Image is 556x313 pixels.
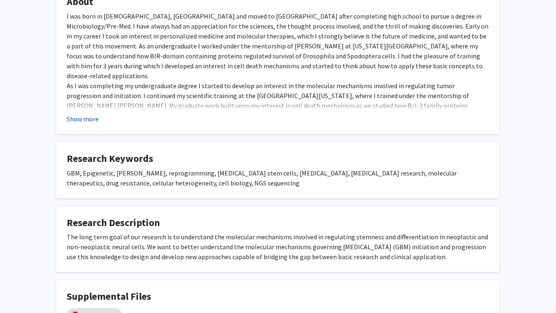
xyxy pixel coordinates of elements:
h4: Supplemental Files [67,291,489,303]
h4: Research Keywords [67,153,489,165]
h4: Research Description [67,217,489,229]
div: GBM, Epigenetic, [PERSON_NAME], reprogramming, [MEDICAL_DATA] stem cells, [MEDICAL_DATA], [MEDICA... [67,168,489,188]
button: Show more [67,114,99,124]
div: The long term goal of our research is to understand the molecular mechanisms involved in regulati... [67,232,489,262]
div: I was born in [DEMOGRAPHIC_DATA], [GEOGRAPHIC_DATA] and moved to [GEOGRAPHIC_DATA] after completi... [67,11,489,160]
iframe: Chat [6,276,35,307]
